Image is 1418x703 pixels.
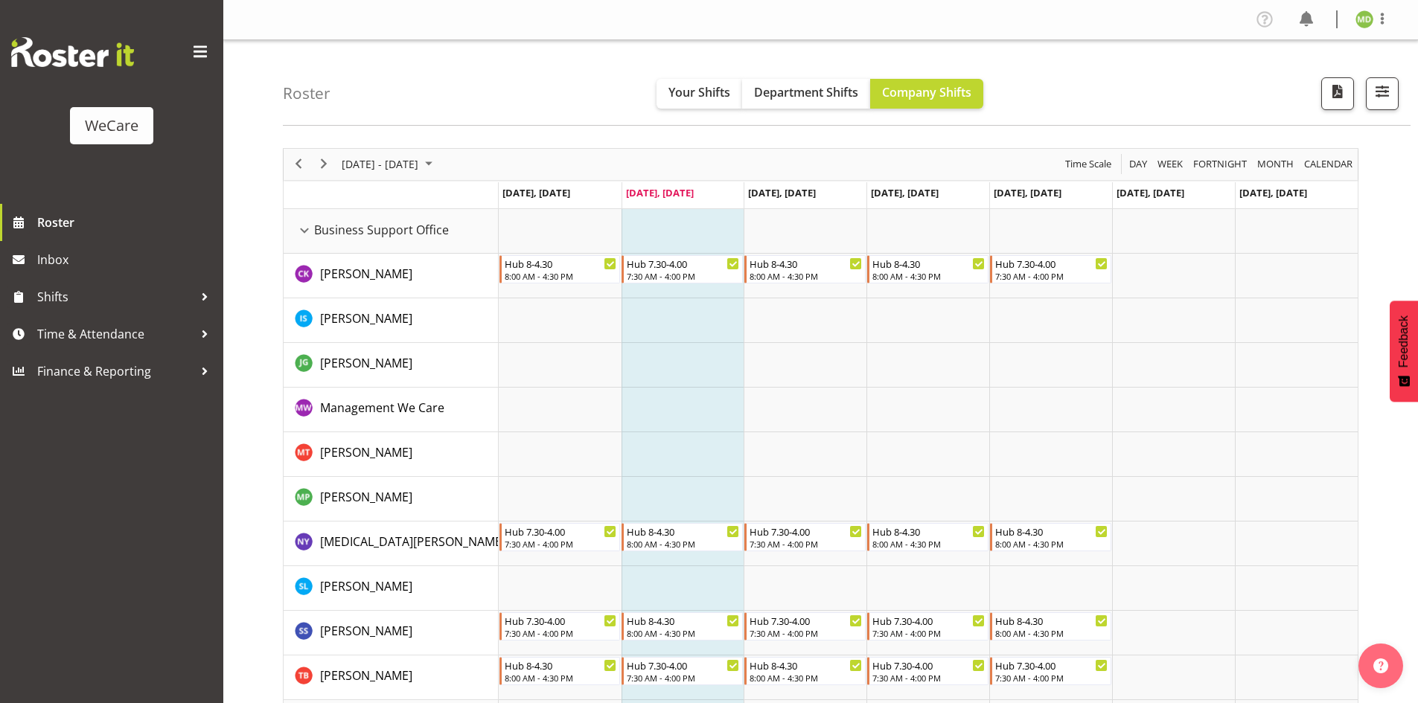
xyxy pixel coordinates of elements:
span: [DATE], [DATE] [871,186,939,199]
div: Savita Savita"s event - Hub 7.30-4.00 Begin From Wednesday, October 1, 2025 at 7:30:00 AM GMT+13:... [744,612,866,641]
button: Next [314,155,334,173]
button: Your Shifts [657,79,742,109]
a: [PERSON_NAME] [320,488,412,506]
span: Inbox [37,248,216,271]
div: Hub 7.30-4.00 [872,613,985,628]
div: Nikita Yates"s event - Hub 8-4.30 Begin From Thursday, October 2, 2025 at 8:00:00 AM GMT+13:00 En... [867,523,989,551]
div: 8:00 AM - 4:30 PM [627,538,739,550]
a: [PERSON_NAME] [320,577,412,595]
img: help-xxl-2.png [1373,658,1388,673]
div: 7:30 AM - 4:00 PM [872,627,985,639]
div: Nikita Yates"s event - Hub 7.30-4.00 Begin From Wednesday, October 1, 2025 at 7:30:00 AM GMT+13:0... [744,523,866,551]
div: Savita Savita"s event - Hub 7.30-4.00 Begin From Thursday, October 2, 2025 at 7:30:00 AM GMT+13:0... [867,612,989,641]
a: Management We Care [320,399,444,417]
div: 7:30 AM - 4:00 PM [995,672,1108,684]
span: [DATE], [DATE] [1239,186,1307,199]
div: Hub 7.30-4.00 [627,658,739,672]
span: [PERSON_NAME] [320,667,412,684]
a: [PERSON_NAME] [320,622,412,640]
div: Tyla Boyd"s event - Hub 7.30-4.00 Begin From Thursday, October 2, 2025 at 7:30:00 AM GMT+13:00 En... [867,657,989,685]
span: [PERSON_NAME] [320,444,412,460]
a: [PERSON_NAME] [320,354,412,372]
button: Fortnight [1191,155,1250,173]
td: Nikita Yates resource [284,521,499,566]
div: Tyla Boyd"s event - Hub 7.30-4.00 Begin From Tuesday, September 30, 2025 at 7:30:00 AM GMT+13:00 ... [622,657,743,685]
div: Hub 7.30-4.00 [505,524,617,539]
span: [DATE], [DATE] [502,186,570,199]
div: Chloe Kim"s event - Hub 8-4.30 Begin From Monday, September 29, 2025 at 8:00:00 AM GMT+13:00 Ends... [499,255,621,283]
img: Rosterit website logo [11,37,134,67]
div: WeCare [85,115,138,137]
div: 7:30 AM - 4:00 PM [872,672,985,684]
div: Hub 7.30-4.00 [872,658,985,672]
div: Hub 8-4.30 [750,658,862,672]
span: [PERSON_NAME] [320,489,412,505]
div: Nikita Yates"s event - Hub 8-4.30 Begin From Tuesday, September 30, 2025 at 8:00:00 AM GMT+13:00 ... [622,523,743,551]
div: Nikita Yates"s event - Hub 7.30-4.00 Begin From Monday, September 29, 2025 at 7:30:00 AM GMT+13:0... [499,523,621,551]
div: 8:00 AM - 4:30 PM [627,627,739,639]
div: previous period [286,149,311,180]
span: Roster [37,211,216,234]
button: Feedback - Show survey [1390,301,1418,402]
div: 7:30 AM - 4:00 PM [627,672,739,684]
a: [PERSON_NAME] [320,443,412,461]
button: Department Shifts [742,79,870,109]
div: Savita Savita"s event - Hub 8-4.30 Begin From Friday, October 3, 2025 at 8:00:00 AM GMT+13:00 End... [990,612,1111,641]
button: Month [1302,155,1355,173]
div: Hub 8-4.30 [872,524,985,539]
td: Janine Grundler resource [284,343,499,388]
span: [DATE], [DATE] [1117,186,1184,199]
td: Management We Care resource [284,388,499,432]
div: next period [311,149,336,180]
span: [DATE], [DATE] [626,186,694,199]
div: Tyla Boyd"s event - Hub 7.30-4.00 Begin From Friday, October 3, 2025 at 7:30:00 AM GMT+13:00 Ends... [990,657,1111,685]
div: Tyla Boyd"s event - Hub 8-4.30 Begin From Wednesday, October 1, 2025 at 8:00:00 AM GMT+13:00 Ends... [744,657,866,685]
button: Timeline Day [1127,155,1150,173]
div: Hub 8-4.30 [872,256,985,271]
div: Hub 7.30-4.00 [627,256,739,271]
button: Timeline Month [1255,155,1297,173]
div: Nikita Yates"s event - Hub 8-4.30 Begin From Friday, October 3, 2025 at 8:00:00 AM GMT+13:00 Ends... [990,523,1111,551]
td: Business Support Office resource [284,209,499,254]
button: Time Scale [1063,155,1114,173]
button: September 2025 [339,155,439,173]
div: Hub 7.30-4.00 [750,613,862,628]
div: Hub 8-4.30 [627,613,739,628]
span: [PERSON_NAME] [320,623,412,639]
button: Filter Shifts [1366,77,1399,110]
h4: Roster [283,85,330,102]
a: [MEDICAL_DATA][PERSON_NAME] [320,533,505,550]
div: Savita Savita"s event - Hub 8-4.30 Begin From Tuesday, September 30, 2025 at 8:00:00 AM GMT+13:00... [622,612,743,641]
div: Savita Savita"s event - Hub 7.30-4.00 Begin From Monday, September 29, 2025 at 7:30:00 AM GMT+13:... [499,612,621,641]
span: Business Support Office [314,221,449,239]
div: 7:30 AM - 4:00 PM [750,627,862,639]
div: Chloe Kim"s event - Hub 7.30-4.00 Begin From Tuesday, September 30, 2025 at 7:30:00 AM GMT+13:00 ... [622,255,743,283]
div: Hub 7.30-4.00 [750,524,862,539]
div: 7:30 AM - 4:00 PM [505,538,617,550]
div: 8:00 AM - 4:30 PM [750,270,862,282]
div: Chloe Kim"s event - Hub 7.30-4.00 Begin From Friday, October 3, 2025 at 7:30:00 AM GMT+13:00 Ends... [990,255,1111,283]
span: [DATE], [DATE] [994,186,1061,199]
a: [PERSON_NAME] [320,309,412,327]
div: 7:30 AM - 4:00 PM [995,270,1108,282]
div: 8:00 AM - 4:30 PM [505,672,617,684]
div: 7:30 AM - 4:00 PM [505,627,617,639]
div: Hub 7.30-4.00 [505,613,617,628]
div: 8:00 AM - 4:30 PM [872,270,985,282]
span: Feedback [1397,315,1411,367]
span: Management We Care [320,399,444,416]
div: Chloe Kim"s event - Hub 8-4.30 Begin From Wednesday, October 1, 2025 at 8:00:00 AM GMT+13:00 Ends... [744,255,866,283]
td: Michelle Thomas resource [284,432,499,477]
div: 8:00 AM - 4:30 PM [872,538,985,550]
img: marie-claire-dickson-bakker11590.jpg [1355,10,1373,28]
div: Hub 8-4.30 [505,658,617,672]
span: Finance & Reporting [37,360,194,382]
span: [PERSON_NAME] [320,310,412,327]
div: 8:00 AM - 4:30 PM [750,672,862,684]
button: Download a PDF of the roster according to the set date range. [1321,77,1354,110]
div: Hub 8-4.30 [627,524,739,539]
div: Hub 8-4.30 [505,256,617,271]
td: Sarah Lamont resource [284,566,499,611]
div: 8:00 AM - 4:30 PM [995,538,1108,550]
